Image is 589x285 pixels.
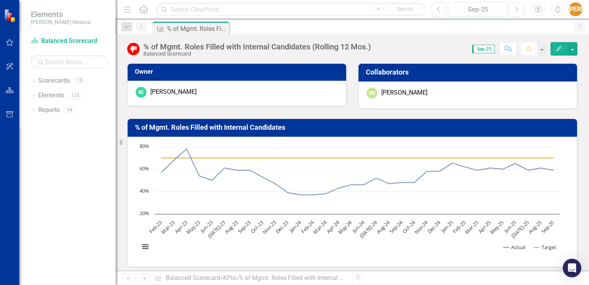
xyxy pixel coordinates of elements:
[527,219,543,235] text: Aug-25
[135,68,342,75] h3: Owner
[534,244,556,251] button: Show Target
[38,106,60,115] a: Reports
[236,219,252,235] text: Sep-23
[569,2,582,16] button: [PERSON_NAME]
[38,91,64,100] a: Elements
[350,219,366,234] text: Jun-24
[31,55,108,69] input: Search Below...
[140,241,151,252] button: View chart menu, Chart
[136,143,564,259] svg: Interactive chart
[463,219,480,235] text: Mar-25
[366,68,572,76] h3: Collaborators
[472,45,495,53] span: Sep-25
[337,219,353,236] text: May-24
[401,219,417,234] text: Oct-24
[31,19,91,25] small: [PERSON_NAME] Medical
[223,219,239,235] text: Aug-23
[325,219,341,234] text: Apr-24
[397,6,413,12] span: Search
[38,76,70,85] a: Scorecards
[249,219,264,234] text: Oct-23
[287,219,303,234] text: Jan-24
[155,274,347,283] div: » »
[160,219,176,235] text: Mar-23
[451,5,505,14] div: Sep-25
[166,274,220,282] a: Balanced Scorecard
[503,244,525,251] button: Show Actual
[136,143,569,259] div: Chart. Highcharts interactive chart.
[375,219,391,235] text: Aug-24
[68,92,83,99] div: 132
[140,165,149,172] text: 60%
[510,219,530,239] text: [DATE]-25
[64,107,76,113] div: 94
[135,124,572,131] h3: % of Mgmt. Roles Filled with Internal Candidates
[31,10,91,19] span: Elements
[261,219,277,235] text: Nov-23
[381,88,427,97] div: [PERSON_NAME]
[127,43,140,55] img: Below Target
[3,8,18,23] img: ClearPoint Strategy
[239,274,418,282] div: % of Mgmt. Roles Filled with Internal Candidates (Rolling 12 Mos.)
[439,219,454,234] text: Jan-25
[173,219,188,234] text: Apr-23
[413,219,429,235] text: Nov-24
[150,88,197,97] div: [PERSON_NAME]
[143,42,371,51] div: % of Mgmt. Roles Filled with Internal Candidates (Rolling 12 Mos.)
[477,219,492,234] text: Apr-25
[143,51,371,57] div: Balanced Scorecard
[167,24,227,34] div: % of Mgmt. Roles Filled with Internal Candidates (Rolling 12 Mos.)
[199,219,214,234] text: Jun-23
[502,219,518,234] text: Jun-25
[148,219,163,235] text: Feb-23
[385,4,424,15] button: Search
[367,88,377,98] div: EM
[563,259,581,277] div: Open Intercom Messenger
[140,187,149,194] text: 40%
[31,37,108,46] a: Balanced Scorecard
[488,219,505,236] text: May-25
[274,219,290,235] text: Dec-23
[448,2,507,16] button: Sep-25
[206,219,227,239] text: [DATE]-23
[426,219,442,235] text: Dec-24
[388,219,404,235] text: Sep-24
[140,210,149,217] text: 20%
[358,219,379,239] text: [DATE]-24
[160,156,555,159] g: Target, line 2 of 2 with 32 data points.
[311,219,328,235] text: Mar-24
[156,3,426,16] input: Search ClearPoint...
[223,274,236,282] a: KPIs
[300,219,316,235] text: Feb-24
[185,219,201,236] text: May-23
[540,219,555,235] text: Sep-25
[74,78,86,84] div: 15
[451,219,467,235] text: Feb-25
[136,87,146,98] div: BC
[140,142,149,149] text: 80%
